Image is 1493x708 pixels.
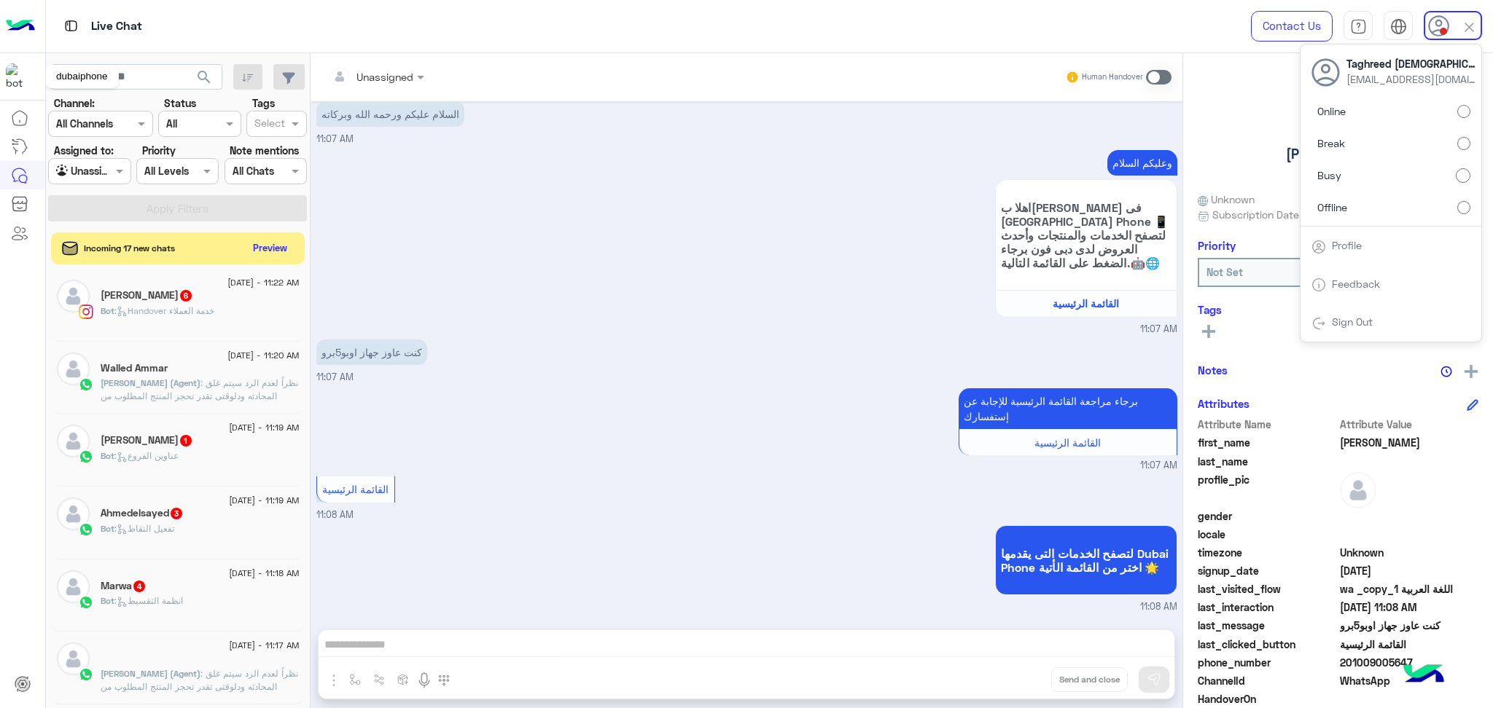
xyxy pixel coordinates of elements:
[180,435,192,447] span: 1
[1340,563,1479,578] span: 2025-09-03T08:07:33.546Z
[1311,278,1326,292] img: tab
[1198,397,1250,410] h6: Attributes
[54,143,114,158] label: Assigned to:
[1461,19,1478,36] img: close
[1251,11,1333,42] a: Contact Us
[187,64,222,95] button: search
[1457,201,1470,214] input: Offline
[1340,472,1376,508] img: defaultAdmin.png
[54,95,95,111] label: Channel:
[101,289,193,302] h5: Mohamed Sehly
[84,242,175,255] span: Incoming 17 new chats
[1350,18,1367,35] img: tab
[114,595,183,606] span: : انظمة التقسيط
[1340,435,1479,450] span: Ahmed
[229,567,299,580] span: [DATE] - 11:18 AM
[79,667,93,682] img: WhatsApp
[1344,11,1373,42] a: tab
[1082,71,1143,83] small: Human Handover
[1198,691,1337,707] span: HandoverOn
[229,639,299,652] span: [DATE] - 11:17 AM
[1456,168,1470,183] input: Busy
[316,133,354,144] span: 11:07 AM
[959,388,1177,429] p: 3/9/2025, 11:07 AM
[229,494,299,507] span: [DATE] - 11:19 AM
[1346,56,1478,71] span: Taghreed [DEMOGRAPHIC_DATA]
[1198,508,1337,524] span: gender
[1198,563,1337,578] span: signup_date
[1140,323,1177,337] span: 11:07 AM
[1340,618,1479,633] span: كنت عاوز جهاز اوبو5برو
[114,305,214,316] span: : Handover خدمة العملاء
[1340,637,1479,652] span: القائمة الرئيسية
[1340,417,1479,432] span: Attribute Value
[62,17,80,35] img: tab
[1198,363,1228,377] h6: Notes
[1340,508,1479,524] span: null
[1212,207,1338,222] span: Subscription Date : [DATE]
[57,497,90,530] img: defaultAdmin.png
[1340,599,1479,615] span: 2025-09-03T08:08:22.65Z
[1340,655,1479,670] span: 201009005647
[101,580,147,592] h5: Marwa
[1465,365,1478,378] img: add
[57,570,90,603] img: defaultAdmin.png
[101,362,168,374] h5: Walled Ammar
[101,595,114,606] span: Bot
[1198,417,1337,432] span: Attribute Name
[164,95,196,111] label: Status
[1311,240,1326,254] img: tab
[79,449,93,464] img: WhatsApp
[57,425,90,457] img: defaultAdmin.png
[1340,527,1479,542] span: null
[316,101,464,127] p: 3/9/2025, 11:07 AM
[252,115,285,134] div: Select
[227,276,299,289] span: [DATE] - 11:22 AM
[1198,581,1337,597] span: last_visited_flow
[1198,637,1337,652] span: last_clicked_button
[133,581,145,592] span: 4
[1198,435,1337,450] span: first_name
[79,522,93,537] img: WhatsApp
[57,353,90,385] img: defaultAdmin.png
[1034,436,1101,449] span: القائمة الرئيسية
[316,371,354,382] span: 11:07 AM
[1340,581,1479,597] span: اللغة العربية wa _copy_1
[1340,673,1479,688] span: 2
[1317,103,1346,119] span: Online
[48,195,307,221] button: Apply Filters
[1340,545,1479,560] span: Unknown
[101,305,114,316] span: Bot
[1346,71,1478,87] span: [EMAIL_ADDRESS][DOMAIN_NAME]
[171,508,182,519] span: 3
[230,143,299,158] label: Note mentions
[1001,546,1172,574] span: لتصفح الخدمات التى يقدمها Dubai Phone اختر من القائمة الأتية 🌟
[1198,545,1337,560] span: timezone
[1332,239,1362,251] a: Profile
[1441,366,1452,377] img: notes
[1198,454,1337,469] span: last_name
[45,65,119,88] div: dubaiphone
[180,290,192,302] span: 6
[1051,667,1128,692] button: Send and close
[1198,239,1236,252] h6: Priority
[114,450,179,461] span: : عناوين الفروع
[316,339,427,365] p: 3/9/2025, 11:07 AM
[1317,135,1345,151] span: Break
[229,421,299,434] span: [DATE] - 11:19 AM
[1198,527,1337,542] span: locale
[252,95,275,111] label: Tags
[79,304,93,319] img: Instagram
[1140,600,1177,614] span: 11:08 AM
[1457,105,1470,118] input: Online
[57,280,90,312] img: defaultAdmin.png
[1286,146,1391,162] h5: [PERSON_NAME]
[101,434,193,447] h5: Abdelrhman
[101,450,114,461] span: Bot
[1332,278,1380,290] a: Feedback
[1198,472,1337,506] span: profile_pic
[1311,316,1326,331] img: tab
[6,63,32,90] img: 1403182699927242
[91,17,142,36] p: Live Chat
[1198,618,1337,633] span: last_message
